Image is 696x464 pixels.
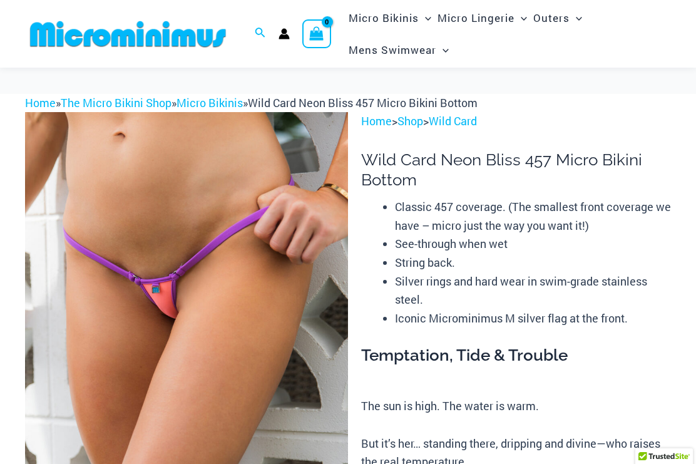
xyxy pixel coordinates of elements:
[361,150,671,189] h1: Wild Card Neon Bliss 457 Micro Bikini Bottom
[419,2,431,34] span: Menu Toggle
[61,95,171,110] a: The Micro Bikini Shop
[395,235,671,254] li: See-through when wet
[397,113,423,128] a: Shop
[361,345,671,366] h3: Temptation, Tide & Trouble
[533,2,570,34] span: Outers
[395,198,671,235] li: Classic 457 coverage. (The smallest front coverage we have – micro just the way you want it!)
[345,2,434,34] a: Micro BikinisMenu ToggleMenu Toggle
[255,26,266,42] a: Search icon link
[25,20,231,48] img: MM SHOP LOGO FLAT
[361,112,671,131] p: > >
[177,95,243,110] a: Micro Bikinis
[349,2,419,34] span: Micro Bikinis
[279,28,290,39] a: Account icon link
[438,2,514,34] span: Micro Lingerie
[434,2,530,34] a: Micro LingerieMenu ToggleMenu Toggle
[25,95,56,110] a: Home
[349,34,436,66] span: Mens Swimwear
[361,113,392,128] a: Home
[395,272,671,309] li: Silver rings and hard wear in swim-grade stainless steel.
[436,34,449,66] span: Menu Toggle
[514,2,527,34] span: Menu Toggle
[302,19,331,48] a: View Shopping Cart, empty
[429,113,477,128] a: Wild Card
[570,2,582,34] span: Menu Toggle
[395,309,671,328] li: Iconic Microminimus M silver flag at the front.
[248,95,478,110] span: Wild Card Neon Bliss 457 Micro Bikini Bottom
[395,254,671,272] li: String back.
[530,2,585,34] a: OutersMenu ToggleMenu Toggle
[345,34,452,66] a: Mens SwimwearMenu ToggleMenu Toggle
[25,95,478,110] span: » » »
